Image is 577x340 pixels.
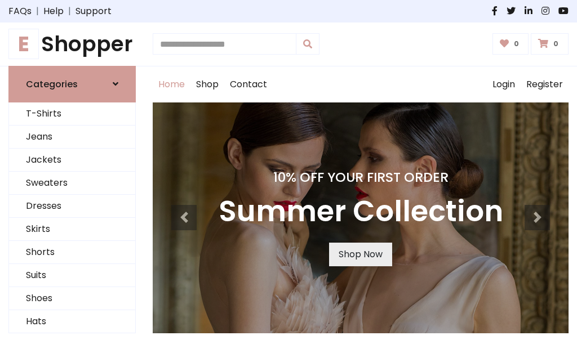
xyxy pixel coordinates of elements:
[64,5,76,18] span: |
[9,287,135,310] a: Shoes
[9,172,135,195] a: Sweaters
[219,194,503,229] h3: Summer Collection
[531,33,569,55] a: 0
[8,66,136,102] a: Categories
[487,66,521,102] a: Login
[219,169,503,185] h4: 10% Off Your First Order
[26,79,78,90] h6: Categories
[76,5,112,18] a: Support
[9,126,135,149] a: Jeans
[329,243,392,266] a: Shop Now
[43,5,64,18] a: Help
[521,66,569,102] a: Register
[511,39,522,49] span: 0
[9,102,135,126] a: T-Shirts
[9,264,135,287] a: Suits
[32,5,43,18] span: |
[9,195,135,218] a: Dresses
[492,33,529,55] a: 0
[8,32,136,57] a: EShopper
[9,241,135,264] a: Shorts
[224,66,273,102] a: Contact
[551,39,561,49] span: 0
[8,5,32,18] a: FAQs
[9,310,135,333] a: Hats
[153,66,190,102] a: Home
[190,66,224,102] a: Shop
[8,32,136,57] h1: Shopper
[9,149,135,172] a: Jackets
[9,218,135,241] a: Skirts
[8,29,39,59] span: E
